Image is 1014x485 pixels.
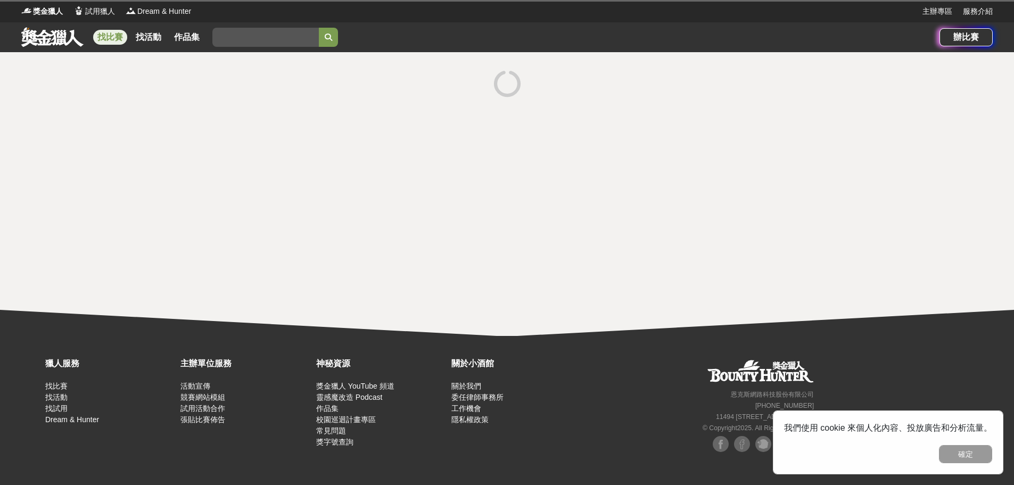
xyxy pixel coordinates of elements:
[126,5,136,16] img: Logo
[21,6,63,17] a: Logo獎金獵人
[316,415,376,424] a: 校園巡迴計畫專區
[316,357,446,370] div: 神秘資源
[45,415,99,424] a: Dream & Hunter
[73,6,115,17] a: Logo試用獵人
[451,415,489,424] a: 隱私權政策
[316,438,353,446] a: 獎字號查詢
[755,402,814,409] small: [PHONE_NUMBER]
[451,404,481,413] a: 工作機會
[93,30,127,45] a: 找比賽
[45,357,175,370] div: 獵人服務
[963,6,993,17] a: 服務介紹
[45,404,68,413] a: 找試用
[170,30,204,45] a: 作品集
[45,393,68,401] a: 找活動
[316,393,382,401] a: 靈感魔改造 Podcast
[716,413,814,421] small: 11494 [STREET_ADDRESS] 3 樓
[713,436,729,452] img: Facebook
[939,28,993,46] a: 辦比賽
[180,415,225,424] a: 張貼比賽佈告
[316,382,394,390] a: 獎金獵人 YouTube 頻道
[180,382,210,390] a: 活動宣傳
[131,30,166,45] a: 找活動
[731,391,814,398] small: 恩克斯網路科技股份有限公司
[137,6,191,17] span: Dream & Hunter
[784,423,992,432] span: 我們使用 cookie 來個人化內容、投放廣告和分析流量。
[45,382,68,390] a: 找比賽
[316,404,339,413] a: 作品集
[180,404,225,413] a: 試用活動合作
[451,393,504,401] a: 委任律師事務所
[180,357,310,370] div: 主辦單位服務
[451,357,581,370] div: 關於小酒館
[126,6,191,17] a: LogoDream & Hunter
[85,6,115,17] span: 試用獵人
[180,393,225,401] a: 競賽網站模組
[922,6,952,17] a: 主辦專區
[734,436,750,452] img: Facebook
[939,445,992,463] button: 確定
[73,5,84,16] img: Logo
[21,5,32,16] img: Logo
[703,424,814,432] small: © Copyright 2025 . All Rights Reserved.
[451,382,481,390] a: 關於我們
[316,426,346,435] a: 常見問題
[755,436,771,452] img: Plurk
[33,6,63,17] span: 獎金獵人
